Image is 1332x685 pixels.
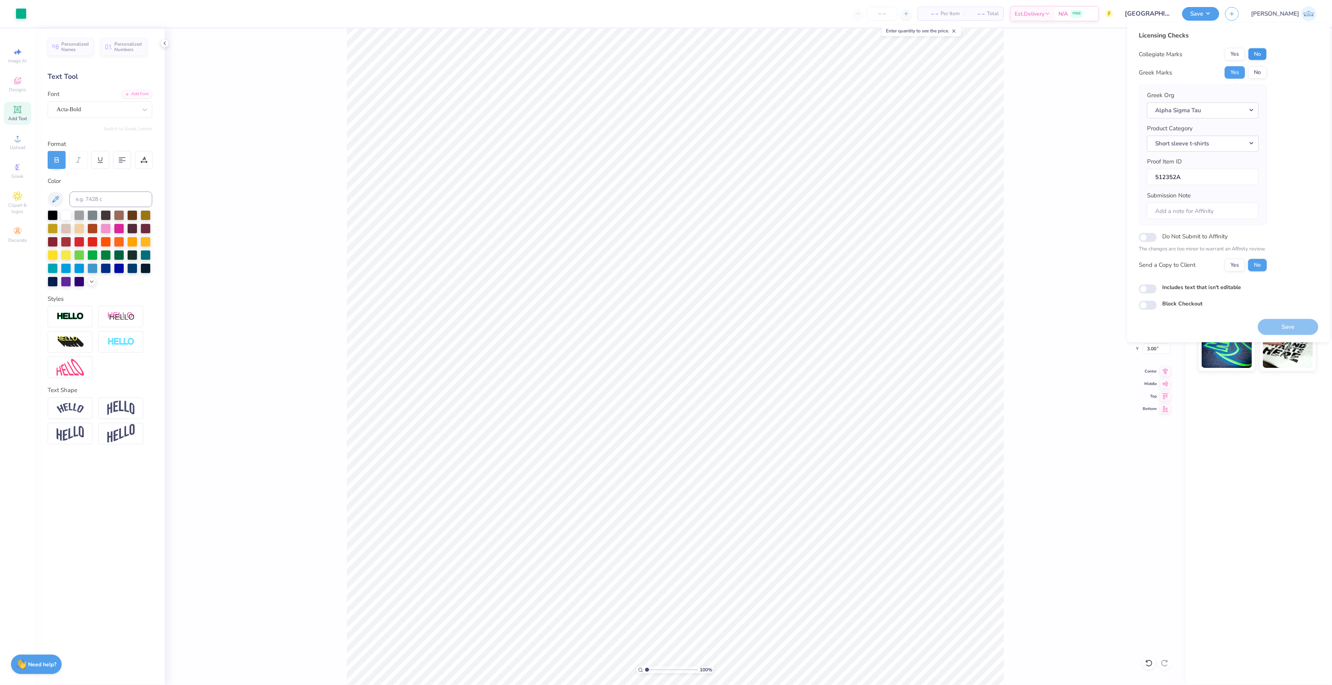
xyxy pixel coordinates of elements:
div: Licensing Checks [1139,31,1267,40]
span: FREE [1072,11,1081,16]
label: Do Not Submit to Affinity [1162,231,1228,241]
img: Glow in the Dark Ink [1202,329,1252,368]
span: Clipart & logos [4,202,31,215]
label: Block Checkout [1162,299,1202,307]
button: Yes [1225,48,1245,60]
button: Short sleeve t-shirts [1147,135,1259,151]
input: e.g. 7428 c [69,192,152,207]
img: 3d Illusion [57,336,84,348]
span: – – [923,10,938,18]
span: Est. Delivery [1015,10,1044,18]
img: Josephine Amber Orros [1301,6,1316,21]
label: Product Category [1147,124,1193,133]
img: Arc [57,403,84,413]
div: Enter quantity to see the price. [882,25,961,36]
span: Personalized Names [61,41,89,52]
span: Personalized Numbers [114,41,142,52]
span: – – [969,10,985,18]
img: Flag [57,426,84,441]
button: Yes [1225,259,1245,271]
strong: Need help? [28,661,57,668]
p: The changes are too minor to warrant an Affinity review. [1139,245,1267,253]
a: [PERSON_NAME] [1251,6,1316,21]
div: Text Shape [48,386,152,395]
button: Yes [1225,66,1245,79]
img: Free Distort [57,359,84,376]
div: Send a Copy to Client [1139,261,1195,270]
label: Submission Note [1147,191,1191,200]
button: Save [1182,7,1219,21]
span: Greek [12,173,24,179]
span: Per Item [941,10,960,18]
button: No [1248,66,1267,79]
div: Collegiate Marks [1139,50,1182,59]
button: Alpha Sigma Tau [1147,102,1259,118]
span: Designs [9,87,26,93]
span: 100 % [700,666,712,673]
span: Add Text [8,115,27,122]
label: Includes text that isn't editable [1162,283,1241,291]
div: Text Tool [48,71,152,82]
span: Upload [10,144,25,151]
span: Decorate [8,237,27,243]
img: Stroke [57,312,84,321]
div: Add Font [121,90,152,99]
img: Water based Ink [1263,329,1313,368]
div: Greek Marks [1139,68,1172,77]
span: Total [987,10,999,18]
span: N/A [1058,10,1068,18]
img: Negative Space [107,337,135,346]
span: Top [1143,394,1157,399]
span: [PERSON_NAME] [1251,9,1299,18]
label: Font [48,90,59,99]
img: Arch [107,401,135,415]
label: Greek Org [1147,91,1174,100]
span: Bottom [1143,406,1157,412]
div: Color [48,177,152,186]
button: No [1248,259,1267,271]
img: Shadow [107,312,135,321]
div: Format [48,140,153,149]
button: No [1248,48,1267,60]
button: Switch to Greek Letters [103,126,152,132]
img: Rise [107,424,135,443]
span: Middle [1143,381,1157,387]
span: Center [1143,369,1157,374]
input: Add a note for Affinity [1147,202,1259,219]
input: – – [867,7,897,21]
input: Untitled Design [1119,6,1176,21]
label: Proof Item ID [1147,157,1182,166]
div: Styles [48,295,152,303]
span: Image AI [9,58,27,64]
